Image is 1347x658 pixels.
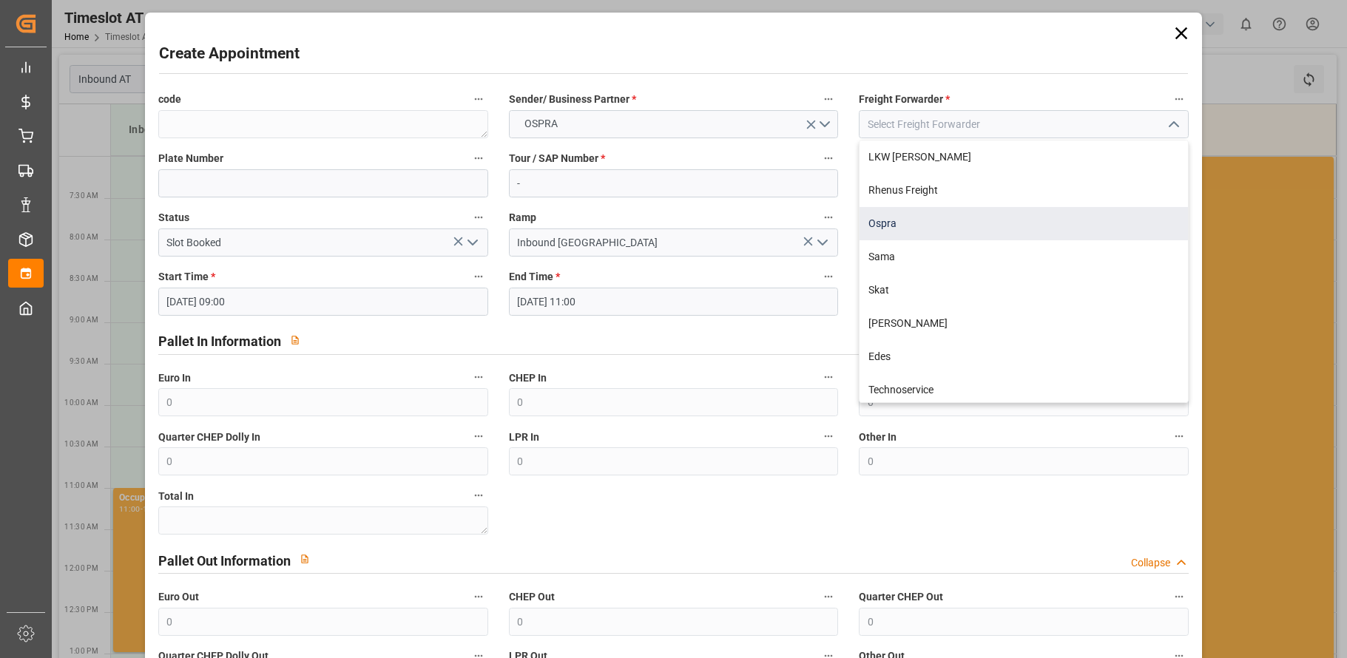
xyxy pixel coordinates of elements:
[158,92,181,107] span: code
[509,110,839,138] button: open menu
[859,589,943,605] span: Quarter CHEP Out
[158,151,223,166] span: Plate Number
[509,228,839,257] input: Type to search/select
[158,551,291,571] h2: Pallet Out Information
[819,427,838,446] button: LPR In
[158,210,189,225] span: Status
[860,340,1188,373] div: Edes
[460,231,482,254] button: open menu
[860,240,1188,274] div: Sama
[509,92,636,107] span: Sender/ Business Partner
[1131,555,1170,571] div: Collapse
[860,207,1188,240] div: Ospra
[509,288,839,316] input: DD-MM-YYYY HH:MM
[469,486,488,505] button: Total In
[1161,113,1184,136] button: close menu
[819,587,838,606] button: CHEP Out
[860,307,1188,340] div: [PERSON_NAME]
[517,116,565,132] span: OSPRA
[291,545,319,573] button: View description
[158,430,260,445] span: Quarter CHEP Dolly In
[509,210,536,225] span: Ramp
[859,110,1189,138] input: Select Freight Forwarder
[860,140,1188,174] div: LKW [PERSON_NAME]
[158,589,199,605] span: Euro Out
[819,149,838,168] button: Tour / SAP Number *
[469,367,488,387] button: Euro In
[158,331,281,351] h2: Pallet In Information
[469,587,488,606] button: Euro Out
[1169,89,1189,109] button: Freight Forwarder *
[509,269,560,285] span: End Time
[158,228,488,257] input: Type to search/select
[158,269,215,285] span: Start Time
[469,208,488,227] button: Status
[158,489,194,504] span: Total In
[1169,427,1189,446] button: Other In
[509,430,539,445] span: LPR In
[158,288,488,316] input: DD-MM-YYYY HH:MM
[509,151,605,166] span: Tour / SAP Number
[860,373,1188,407] div: Technoservice
[509,589,555,605] span: CHEP Out
[819,89,838,109] button: Sender/ Business Partner *
[811,231,833,254] button: open menu
[859,92,950,107] span: Freight Forwarder
[819,367,838,387] button: CHEP In
[159,42,300,66] h2: Create Appointment
[469,427,488,446] button: Quarter CHEP Dolly In
[469,149,488,168] button: Plate Number
[158,370,191,386] span: Euro In
[1169,587,1189,606] button: Quarter CHEP Out
[859,430,897,445] span: Other In
[860,174,1188,207] div: Rhenus Freight
[509,370,547,386] span: CHEP In
[819,208,838,227] button: Ramp
[469,267,488,286] button: Start Time *
[469,89,488,109] button: code
[860,274,1188,307] div: Skat
[819,267,838,286] button: End Time *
